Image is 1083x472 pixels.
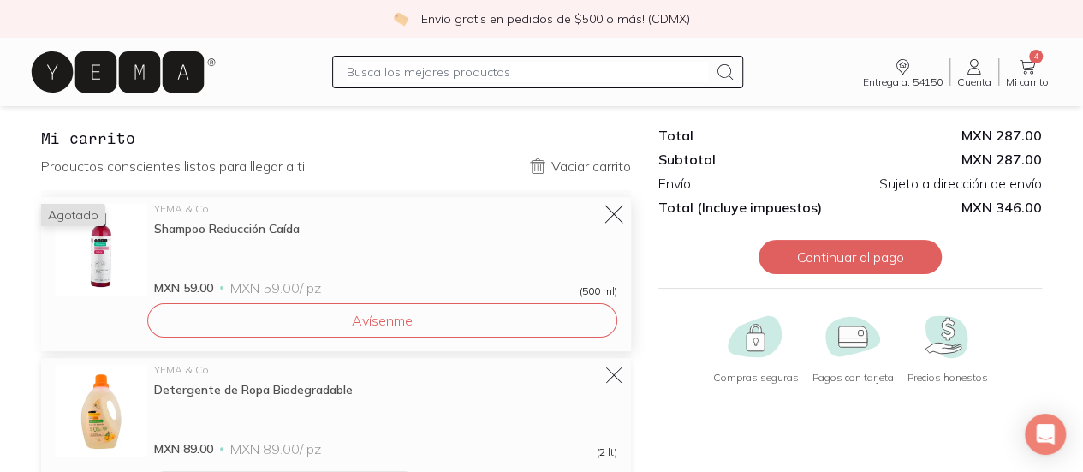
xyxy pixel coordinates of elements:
p: ¡Envío gratis en pedidos de $500 o más! (CDMX) [419,10,690,27]
span: MXN 59.00 [154,279,213,296]
span: MXN 89.00 [154,440,213,457]
div: Shampoo Reducción Caída [154,221,617,236]
span: (2 lt) [597,447,617,457]
div: Open Intercom Messenger [1025,414,1066,455]
img: Shampoo Reducción Caída [55,204,147,296]
span: Pagos con tarjeta [812,373,893,383]
div: Detergente de Ropa Biodegradable [154,382,617,397]
a: Cuenta [950,57,998,87]
h3: Mi carrito [41,127,631,149]
p: Vaciar carrito [551,158,631,175]
a: Entrega a: 54150 [856,57,949,87]
div: YEMA & Co [154,204,617,214]
span: MXN 59.00 / pz [230,279,321,296]
div: Total [658,127,850,144]
button: Continuar al pago [759,240,942,274]
img: Detergente de Ropa Biodegradable [55,365,147,457]
div: MXN 287.00 [850,151,1042,168]
a: Shampoo Reducción CaídaYEMA & CoShampoo Reducción CaídaMXN 59.00MXN 59.00/ pz(500 ml) [55,204,617,296]
span: (500 ml) [580,286,617,296]
span: Agotado [41,204,105,226]
div: Total (Incluye impuestos) [658,199,850,216]
span: Precios honestos [907,373,987,383]
span: MXN 346.00 [850,199,1042,216]
div: Envío [658,175,850,192]
button: Avísenme [147,303,617,338]
span: Entrega a: 54150 [863,77,943,87]
div: YEMA & Co [154,365,617,375]
span: Mi carrito [1006,77,1049,87]
a: 4Mi carrito [999,57,1056,87]
span: 4 [1029,50,1043,63]
span: Compras seguras [712,373,798,383]
span: Cuenta [957,77,991,87]
div: Subtotal [658,151,850,168]
a: Detergente de Ropa BiodegradableYEMA & CoDetergente de Ropa BiodegradableMXN 89.00MXN 89.00/ pz(2... [55,365,617,457]
div: MXN 287.00 [850,127,1042,144]
div: Sujeto a dirección de envío [850,175,1042,192]
img: check [393,11,408,27]
span: MXN 89.00 / pz [230,440,321,457]
p: Productos conscientes listos para llegar a ti [41,158,305,175]
input: Busca los mejores productos [347,62,708,82]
